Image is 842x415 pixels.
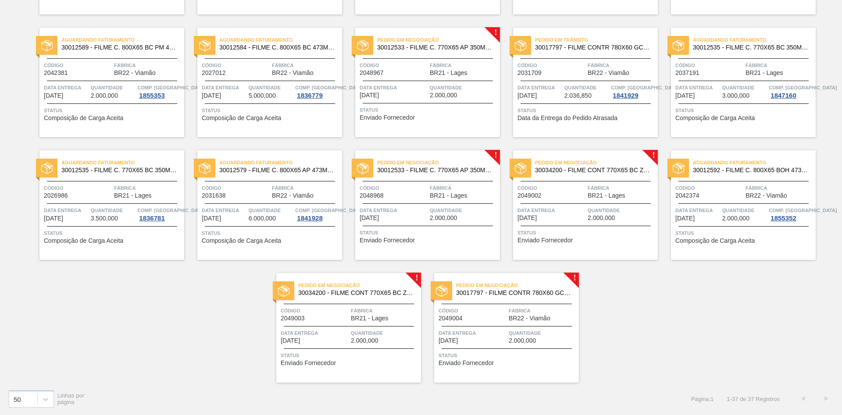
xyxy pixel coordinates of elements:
[509,329,577,337] span: Quantidade
[202,115,281,121] span: Composição de Carga Aceita
[439,337,458,344] span: 09/12/2025
[377,44,493,51] span: 30012533 - FILME C. 770X65 AP 350ML C12 429
[298,281,421,290] span: Pedido em Negociação
[295,206,340,222] a: Comp. [GEOGRAPHIC_DATA]1841928
[219,35,342,44] span: Aguardando Faturamento
[517,192,542,199] span: 2049002
[517,237,573,244] span: Enviado Fornecedor
[517,115,617,121] span: Data da Entrega do Pedido Atrasada
[26,28,184,137] a: statusAguardando Faturamento30012589 - FILME C. 800X65 BC PM 473ML C12 429Código2042381FábricaBR2...
[360,237,415,244] span: Enviado Fornecedor
[430,83,498,92] span: Quantidade
[769,92,798,99] div: 1847160
[26,150,184,260] a: statusAguardando Faturamento30012535 - FILME C. 770X65 BC 350ML C12 429Código2026986FábricaBR21 -...
[137,83,205,92] span: Comp. Carga
[722,83,767,92] span: Quantidade
[769,83,813,99] a: Comp. [GEOGRAPHIC_DATA]1847160
[377,167,493,174] span: 30012533 - FILME C. 770X65 AP 350ML C12 429
[793,388,815,410] button: <
[517,206,585,215] span: Data Entrega
[535,167,651,174] span: 30034200 - FILME CONT 770X65 BC ZERO 350 C12 NF25
[439,360,494,366] span: Enviado Fornecedor
[202,192,226,199] span: 2031638
[360,228,498,237] span: Status
[44,115,123,121] span: Composição de Carga Aceita
[184,28,342,137] a: statusAguardando Faturamento30012584 - FILME C. 800X65 BC 473ML C12 429Código2027012FábricaBR22 -...
[249,206,293,215] span: Quantidade
[675,83,720,92] span: Data Entrega
[91,83,136,92] span: Quantidade
[281,315,305,322] span: 2049003
[202,238,281,244] span: Composição de Carga Aceita
[202,92,221,99] span: 01/11/2025
[137,206,182,222] a: Comp. [GEOGRAPHIC_DATA]1836781
[202,215,221,222] span: 15/11/2025
[564,83,609,92] span: Quantidade
[430,184,498,192] span: Fábrica
[673,40,684,51] img: status
[675,215,695,222] span: 08/12/2025
[430,206,498,215] span: Quantidade
[675,70,699,76] span: 2037191
[351,337,378,344] span: 2.000,000
[202,70,226,76] span: 2027012
[357,40,368,51] img: status
[61,158,184,167] span: Aguardando Faturamento
[360,70,384,76] span: 2048967
[278,285,289,297] img: status
[219,158,342,167] span: Aguardando Faturamento
[746,184,813,192] span: Fábrica
[137,206,205,215] span: Comp. Carga
[219,44,335,51] span: 30012584 - FILME C. 800X65 BC 473ML C12 429
[746,61,813,70] span: Fábrica
[500,150,658,260] a: !statusPedido em Negociação30034200 - FILME CONT 770X65 BC ZERO 350 C12 NF25Código2049002FábricaB...
[202,229,340,238] span: Status
[114,70,156,76] span: BR22 - Viamão
[515,163,526,174] img: status
[295,215,324,222] div: 1841928
[202,61,270,70] span: Código
[509,315,550,322] span: BR22 - Viamão
[588,70,629,76] span: BR22 - Viamão
[430,215,457,221] span: 2.000,000
[675,192,699,199] span: 2042374
[199,40,210,51] img: status
[675,206,720,215] span: Data Entrega
[360,83,428,92] span: Data Entrega
[430,70,467,76] span: BR21 - Lages
[588,206,656,215] span: Quantidade
[675,229,813,238] span: Status
[44,83,89,92] span: Data Entrega
[41,163,53,174] img: status
[44,92,63,99] span: 01/11/2025
[535,44,651,51] span: 30017797 - FILME CONTR 780X60 GCA ZERO 350ML NIV22
[202,206,246,215] span: Data Entrega
[517,61,585,70] span: Código
[44,215,63,222] span: 11/11/2025
[44,229,182,238] span: Status
[693,158,816,167] span: Aguardando Faturamento
[691,396,714,402] span: Página : 1
[675,92,695,99] span: 11/11/2025
[673,163,684,174] img: status
[249,83,293,92] span: Quantidade
[295,206,363,215] span: Comp. Carga
[611,83,656,99] a: Comp. [GEOGRAPHIC_DATA]1841929
[91,92,118,99] span: 2.000,000
[675,106,813,115] span: Status
[184,150,342,260] a: statusAguardando Faturamento30012579 - FILME C. 800X65 AP 473ML C12 429Código2031638FábricaBR22 -...
[272,61,340,70] span: Fábrica
[137,83,182,99] a: Comp. [GEOGRAPHIC_DATA]1855353
[360,114,415,121] span: Enviado Fornecedor
[693,167,809,174] span: 30012592 - FILME C. 800X65 BOH 473ML C12 429
[439,329,507,337] span: Data Entrega
[430,192,467,199] span: BR21 - Lages
[342,28,500,137] a: !statusPedido em Negociação30012533 - FILME C. 770X65 AP 350ML C12 429Código2048967FábricaBR21 - ...
[456,281,579,290] span: Pedido em Negociação
[421,273,579,383] a: !statusPedido em Negociação30017797 - FILME CONTR 780X60 GCA ZERO 350ML NIV22Código2049004Fábrica...
[517,228,656,237] span: Status
[769,83,837,92] span: Comp. Carga
[517,83,562,92] span: Data Entrega
[360,61,428,70] span: Código
[658,150,816,260] a: statusAguardando Faturamento30012592 - FILME C. 800X65 BOH 473ML C12 429Código2042374FábricaBR22 ...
